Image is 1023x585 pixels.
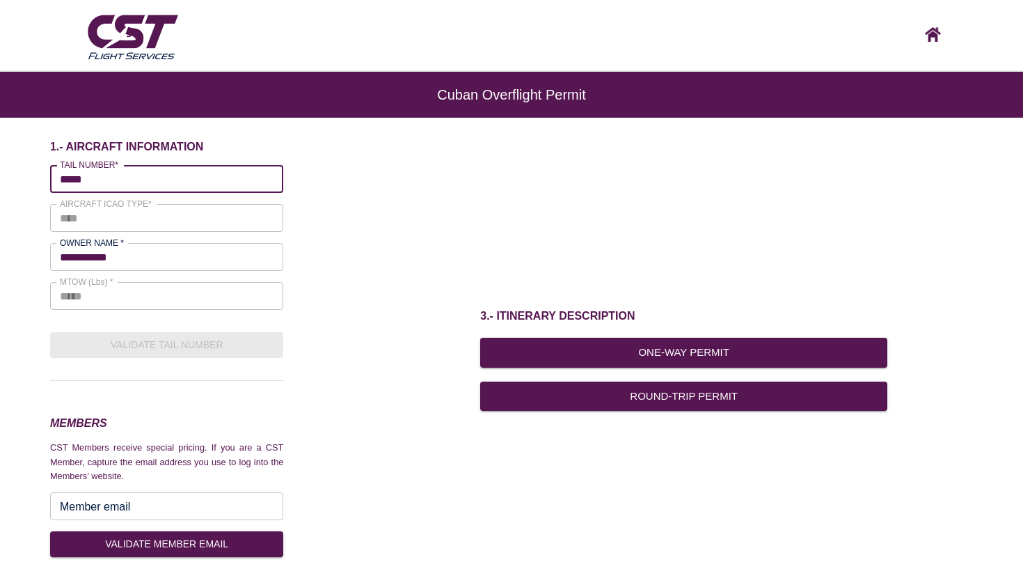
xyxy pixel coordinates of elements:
h1: 3.- ITINERARY DESCRIPTION [480,309,887,324]
h3: MEMBERS [50,414,284,432]
label: OWNER NAME * [60,237,124,249]
img: CST Flight Services logo [84,9,181,63]
label: AIRCRAFT ICAO TYPE* [60,198,152,210]
label: TAIL NUMBER* [60,159,118,171]
button: One-Way Permit [480,338,887,367]
h6: 1.- AIRCRAFT INFORMATION [50,140,284,154]
label: MTOW (Lbs) * [60,276,113,288]
p: CST Members receive special pricing. If you are a CST Member, capture the email address you use t... [50,441,284,483]
button: Round-Trip Permit [480,382,887,411]
img: CST logo, click here to go home screen [925,27,941,42]
button: VALIDATE MEMBER EMAIL [50,531,284,557]
h6: Cuban Overflight Permit [56,94,967,95]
